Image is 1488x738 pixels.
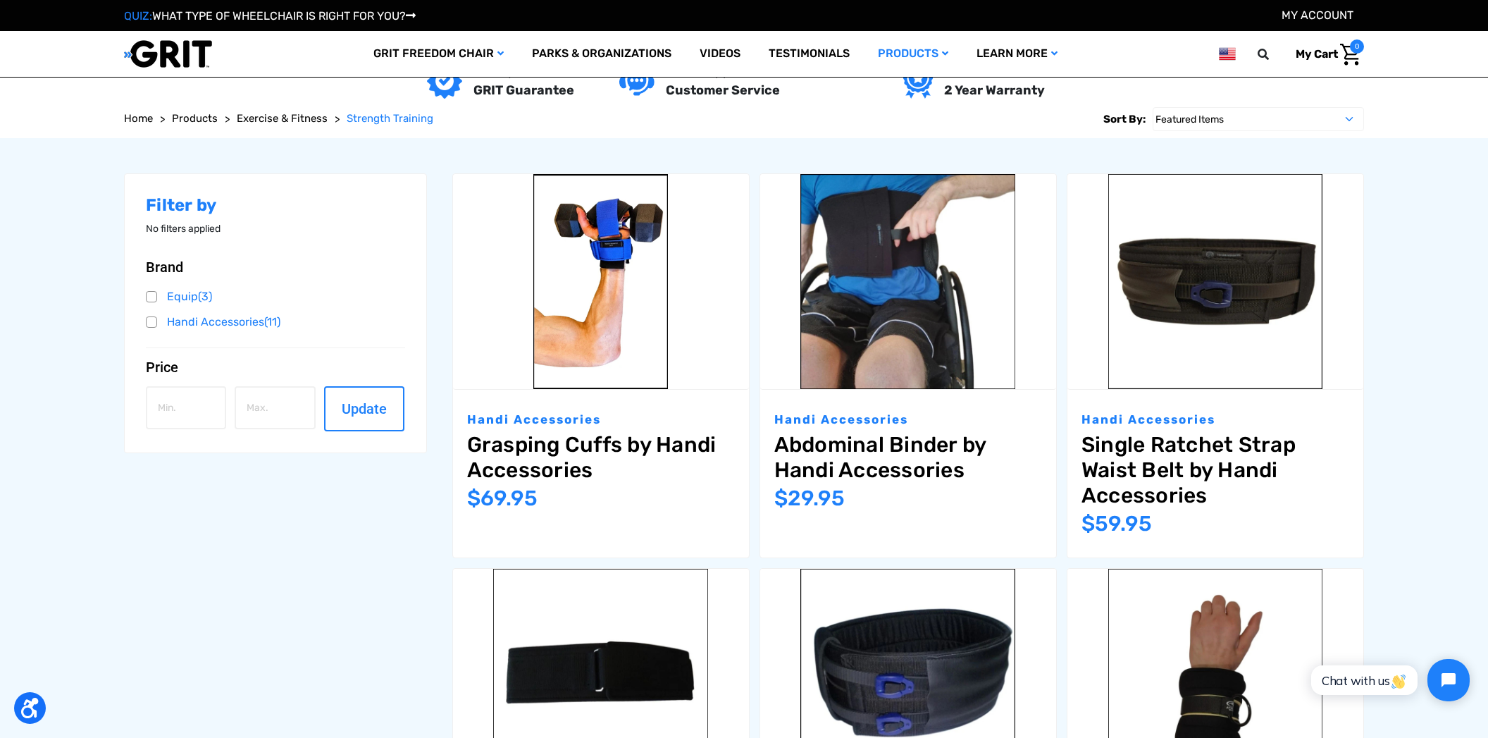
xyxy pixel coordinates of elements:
[686,31,755,77] a: Videos
[944,82,1045,98] strong: 2 Year Warranty
[198,290,212,303] span: (3)
[1219,45,1236,63] img: us.png
[1067,174,1363,389] img: Single Ratchet Strap Waist Belt by Handi Accessories
[1067,174,1363,389] a: Single Ratchet Strap Waist Belt by Handi Accessories,$59.95
[1296,647,1482,713] iframe: Tidio Chat
[1282,8,1353,22] a: Account
[518,31,686,77] a: Parks & Organizations
[1081,432,1349,508] a: Single Ratchet Strap Waist Belt by Handi Accessories,$59.95
[264,315,280,328] span: (11)
[1350,39,1364,54] span: 0
[774,411,1042,429] p: Handi Accessories
[467,411,735,429] p: Handi Accessories
[124,9,416,23] a: QUIZ:WHAT TYPE OF WHEELCHAIR IS RIGHT FOR YOU?
[903,63,932,99] img: Year warranty
[755,31,864,77] a: Testimonials
[146,386,226,429] input: Min.
[124,9,152,23] span: QUIZ:
[146,259,405,276] button: Brand
[146,195,405,216] h2: Filter by
[172,111,218,127] a: Products
[146,221,405,236] p: No filters applied
[619,66,655,95] img: Customer service
[359,31,518,77] a: GRIT Freedom Chair
[1285,39,1364,69] a: Cart with 0 items
[864,31,962,77] a: Products
[237,112,328,125] span: Exercise & Fitness
[962,31,1072,77] a: Learn More
[124,112,153,125] span: Home
[1296,47,1338,61] span: My Cart
[774,486,845,511] span: $29.95
[760,174,1056,389] img: Abdominal Binder by Handi Accessories
[124,39,212,68] img: GRIT All-Terrain Wheelchair and Mobility Equipment
[146,259,183,276] span: Brand
[237,111,328,127] a: Exercise & Fitness
[1081,411,1349,429] p: Handi Accessories
[235,386,315,429] input: Max.
[1340,44,1360,66] img: Cart
[666,82,780,98] strong: Customer Service
[124,111,153,127] a: Home
[146,312,405,333] a: Handi Accessories(11)
[1103,107,1146,131] label: Sort By:
[467,486,538,511] span: $69.95
[146,286,405,307] a: Equip(3)
[146,359,178,376] span: Price
[1081,511,1152,536] span: $59.95
[473,82,574,98] strong: GRIT Guarantee
[467,432,735,483] a: Grasping Cuffs by Handi Accessories,$69.95
[774,432,1042,483] a: Abdominal Binder by Handi Accessories,$29.95
[347,112,433,125] span: Strength Training
[146,359,405,376] button: Price
[324,386,404,431] button: Update
[453,174,749,389] img: Grasping Cuffs by Handi Accessories
[1264,39,1285,69] input: Search
[760,174,1056,389] a: Abdominal Binder by Handi Accessories,$29.95
[427,63,462,99] img: GRIT Guarantee
[347,111,433,127] a: Strength Training
[172,112,218,125] span: Products
[453,174,749,389] a: Grasping Cuffs by Handi Accessories,$69.95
